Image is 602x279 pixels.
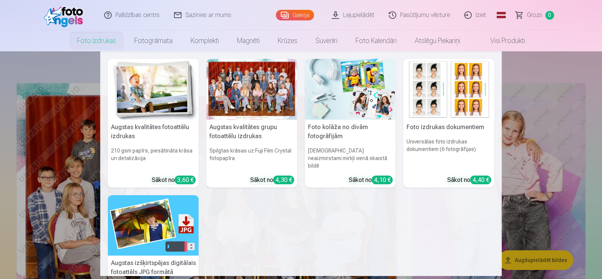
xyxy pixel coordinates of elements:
img: Foto izdrukas dokumentiem [403,59,494,120]
h6: [DEMOGRAPHIC_DATA] neaizmirstami mirkļi vienā skaistā bildē [305,144,396,173]
a: Foto izdrukas [68,30,125,51]
h5: Augstas kvalitātes fotoattēlu izdrukas [108,120,199,144]
a: Suvenīri [306,30,346,51]
div: 4,10 € [372,176,393,184]
a: Foto kalendāri [346,30,406,51]
a: Fotogrāmata [125,30,182,51]
a: Galerija [276,10,314,20]
div: Sākot no [447,176,491,185]
h5: Foto kolāža no divām fotogrāfijām [305,120,396,144]
a: Foto kolāža no divām fotogrāfijāmFoto kolāža no divām fotogrāfijām[DEMOGRAPHIC_DATA] neaizmirstam... [305,59,396,188]
div: Sākot no [349,176,393,185]
h6: Universālas foto izdrukas dokumentiem (6 fotogrāfijas) [403,135,494,173]
div: Sākot no [250,176,294,185]
img: Foto kolāža no divām fotogrāfijām [305,59,396,120]
span: 0 [545,11,554,20]
h6: Spilgtas krāsas uz Fuji Film Crystal fotopapīra [206,144,297,173]
img: /fa1 [44,3,87,27]
div: Sākot no [152,176,196,185]
a: Atslēgu piekariņi [406,30,469,51]
a: Krūzes [269,30,306,51]
div: 4,40 € [470,176,491,184]
a: Foto izdrukas dokumentiemFoto izdrukas dokumentiemUniversālas foto izdrukas dokumentiem (6 fotogr... [403,59,494,188]
h5: Foto izdrukas dokumentiem [403,120,494,135]
a: Augstas kvalitātes fotoattēlu izdrukasAugstas kvalitātes fotoattēlu izdrukas210 gsm papīrs, piesā... [108,59,199,188]
a: Magnēti [228,30,269,51]
a: Komplekti [182,30,228,51]
img: Augstas kvalitātes fotoattēlu izdrukas [108,59,199,120]
div: 3,60 € [175,176,196,184]
h6: 210 gsm papīrs, piesātināta krāsa un detalizācija [108,144,199,173]
span: Grozs [527,11,542,20]
div: 4,30 € [273,176,294,184]
h5: Augstas kvalitātes grupu fotoattēlu izdrukas [206,120,297,144]
img: Augstas izšķirtspējas digitālais fotoattēls JPG formātā [108,195,199,256]
a: Visi produkti [469,30,534,51]
a: Augstas kvalitātes grupu fotoattēlu izdrukasSpilgtas krāsas uz Fuji Film Crystal fotopapīraSākot ... [206,59,297,188]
